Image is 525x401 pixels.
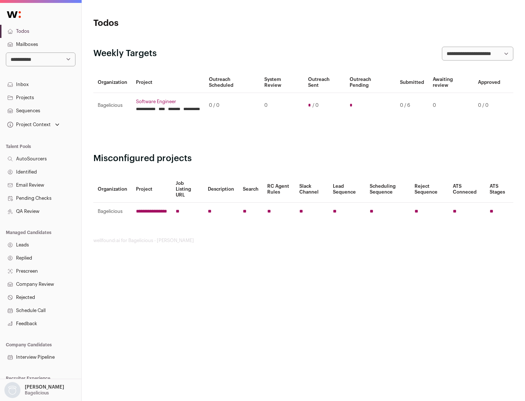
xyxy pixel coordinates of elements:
button: Open dropdown [6,120,61,130]
th: ATS Conneced [448,176,485,203]
th: Slack Channel [295,176,328,203]
p: [PERSON_NAME] [25,384,64,390]
th: Search [238,176,263,203]
span: / 0 [312,102,319,108]
button: Open dropdown [3,382,66,398]
img: Wellfound [3,7,25,22]
p: Bagelicious [25,390,49,396]
th: System Review [260,72,303,93]
div: Project Context [6,122,51,128]
td: 0 / 6 [396,93,428,118]
a: Software Engineer [136,99,200,105]
th: Outreach Scheduled [205,72,260,93]
td: 0 / 0 [205,93,260,118]
td: Bagelicious [93,93,132,118]
th: Lead Sequence [328,176,365,203]
td: Bagelicious [93,203,132,221]
th: ATS Stages [485,176,513,203]
th: Project [132,176,171,203]
th: Awaiting review [428,72,474,93]
th: Scheduling Sequence [365,176,410,203]
h1: Todos [93,17,233,29]
h2: Weekly Targets [93,48,157,59]
th: Outreach Sent [304,72,346,93]
td: 0 [260,93,303,118]
th: Reject Sequence [410,176,449,203]
img: nopic.png [4,382,20,398]
td: 0 [428,93,474,118]
th: Approved [474,72,505,93]
th: Job Listing URL [171,176,203,203]
h2: Misconfigured projects [93,153,513,164]
th: Organization [93,176,132,203]
td: 0 / 0 [474,93,505,118]
th: Project [132,72,205,93]
th: Description [203,176,238,203]
footer: wellfound:ai for Bagelicious - [PERSON_NAME] [93,238,513,244]
th: Submitted [396,72,428,93]
th: RC Agent Rules [263,176,295,203]
th: Outreach Pending [345,72,395,93]
th: Organization [93,72,132,93]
